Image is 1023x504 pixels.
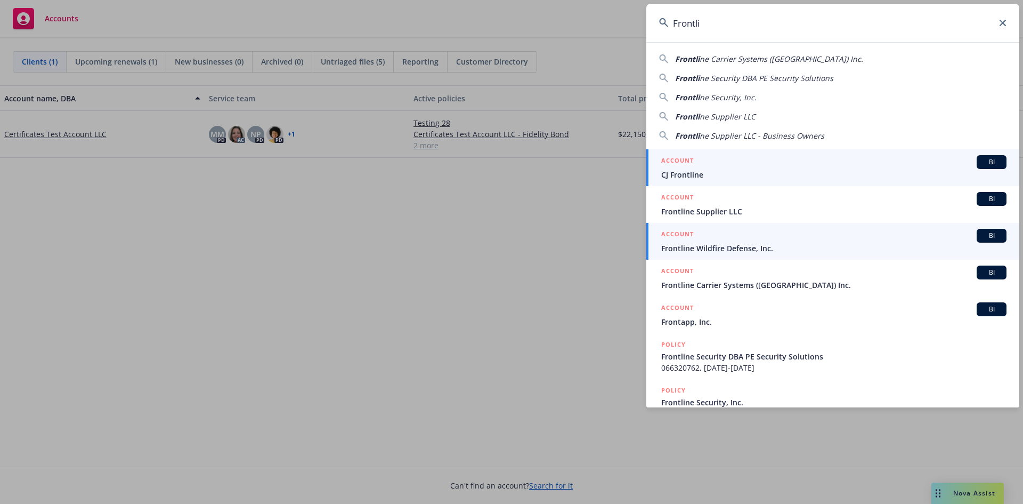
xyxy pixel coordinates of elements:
a: ACCOUNTBIFrontline Carrier Systems ([GEOGRAPHIC_DATA]) Inc. [646,260,1019,297]
span: Frontline Security DBA PE Security Solutions [661,351,1006,362]
h5: ACCOUNT [661,155,694,168]
a: POLICYFrontline Security DBA PE Security Solutions066320762, [DATE]-[DATE] [646,333,1019,379]
span: Frontapp, Inc. [661,316,1006,327]
span: Frontline Supplier LLC [661,206,1006,217]
h5: ACCOUNT [661,302,694,315]
span: CJ Frontline [661,169,1006,180]
h5: ACCOUNT [661,229,694,242]
span: Frontli [675,131,700,141]
span: BI [981,231,1002,241]
span: Frontli [675,111,700,122]
a: POLICYFrontline Security, Inc. [646,379,1019,425]
span: BI [981,194,1002,204]
span: ne Supplier LLC - Business Owners [700,131,824,141]
span: BI [981,157,1002,167]
h5: ACCOUNT [661,192,694,205]
span: ne Supplier LLC [700,111,756,122]
span: ne Carrier Systems ([GEOGRAPHIC_DATA]) Inc. [700,54,863,64]
span: Frontline Security, Inc. [661,397,1006,408]
span: ne Security DBA PE Security Solutions [700,73,833,83]
h5: POLICY [661,385,686,396]
a: ACCOUNTBICJ Frontline [646,149,1019,186]
span: BI [981,305,1002,314]
span: BI [981,268,1002,277]
span: 066320762, [DATE]-[DATE] [661,362,1006,373]
a: ACCOUNTBIFrontline Supplier LLC [646,186,1019,223]
a: ACCOUNTBIFrontapp, Inc. [646,297,1019,333]
input: Search... [646,4,1019,42]
span: Frontli [675,73,700,83]
span: Frontline Wildfire Defense, Inc. [661,243,1006,254]
span: ne Security, Inc. [700,92,757,102]
a: ACCOUNTBIFrontline Wildfire Defense, Inc. [646,223,1019,260]
span: Frontli [675,54,700,64]
span: Frontli [675,92,700,102]
h5: ACCOUNT [661,266,694,278]
span: Frontline Carrier Systems ([GEOGRAPHIC_DATA]) Inc. [661,279,1006,291]
h5: POLICY [661,339,686,350]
